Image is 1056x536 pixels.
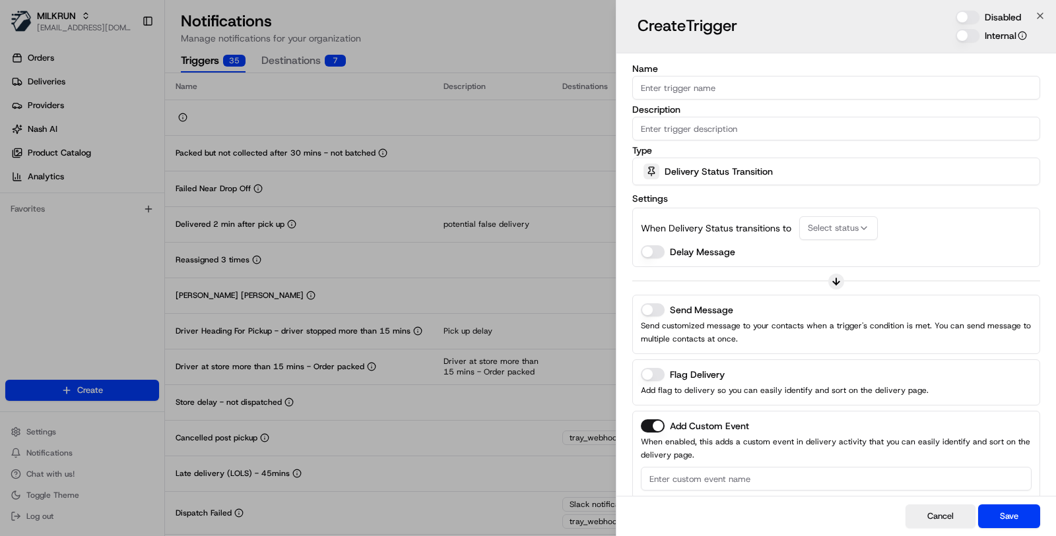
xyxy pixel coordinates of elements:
p: Send customized message to your contacts when a trigger's condition is met. You can send message ... [641,319,1032,345]
span: API Documentation [125,294,212,307]
label: Type [632,146,1040,155]
img: Masood Aslam [13,227,34,248]
label: Settings [632,193,668,204]
span: Delivery Status Transition [665,165,773,178]
h3: Create Trigger [638,15,737,36]
span: [DATE] [117,204,144,214]
label: Disabled [985,11,1021,24]
button: Cancel [906,504,975,528]
p: When Delivery Status transitions to [641,222,791,235]
label: Delay Message [670,245,735,258]
div: Start new chat [59,125,216,138]
button: Select status [799,216,878,240]
img: 1736555255976-a54dd68f-1ca7-489b-9aae-adbdc363a1c4 [13,125,37,149]
input: Enter custom event name [641,467,1032,491]
img: Zach Benton [13,191,34,212]
span: [DATE] [117,239,144,250]
span: • [110,239,114,250]
span: [PERSON_NAME] [41,204,107,214]
div: We're available if you need us! [59,138,181,149]
div: 💻 [112,295,122,306]
span: Select status [808,222,859,234]
span: [PERSON_NAME] [41,239,107,250]
img: 8016278978528_b943e370aa5ada12b00a_72.png [28,125,51,149]
span: Pylon [131,326,160,336]
label: Add Custom Event [670,421,749,431]
img: Nash [13,13,40,39]
p: Add flag to delivery so you can easily identify and sort on the delivery page. [641,384,1032,397]
label: Description [632,105,1040,114]
button: Start new chat [224,129,240,145]
input: Enter trigger name [632,76,1040,100]
label: Name [632,64,1040,73]
p: Welcome 👋 [13,52,240,73]
a: Powered byPylon [93,326,160,336]
span: Knowledge Base [26,294,101,307]
div: Past conversations [13,171,88,181]
input: Enter trigger description [632,117,1040,140]
button: Delivery Status Transition [632,158,1040,185]
button: See all [205,168,240,184]
button: Save [978,504,1040,528]
div: 📗 [13,295,24,306]
a: 📗Knowledge Base [8,289,106,313]
label: Flag Delivery [670,370,725,379]
label: Internal [985,29,1027,42]
span: • [110,204,114,214]
p: When enabled, this adds a custom event in delivery activity that you can easily identify and sort... [641,435,1032,462]
button: Internal [1018,31,1027,40]
input: Clear [34,84,218,98]
a: 💻API Documentation [106,289,217,313]
label: Send Message [670,305,733,314]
